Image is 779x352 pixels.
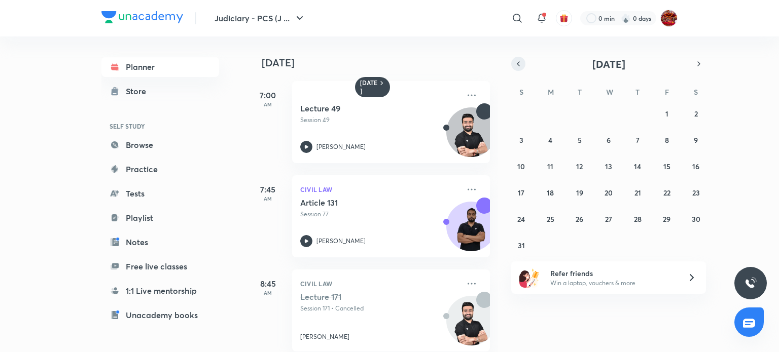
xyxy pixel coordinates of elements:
[547,214,554,224] abbr: August 25, 2025
[559,14,569,23] img: avatar
[548,87,554,97] abbr: Monday
[513,158,529,174] button: August 10, 2025
[300,183,459,195] p: Civil Law
[447,207,495,256] img: Avatar
[629,158,646,174] button: August 14, 2025
[513,184,529,201] button: August 17, 2025
[518,188,524,198] abbr: August 17, 2025
[629,132,646,148] button: August 7, 2025
[101,11,183,23] img: Company Logo
[607,135,611,145] abbr: August 6, 2025
[600,132,617,148] button: August 6, 2025
[101,281,219,301] a: 1:1 Live mentorship
[542,132,558,148] button: August 4, 2025
[519,87,523,97] abbr: Sunday
[600,211,617,227] button: August 27, 2025
[635,87,640,97] abbr: Thursday
[576,162,583,171] abbr: August 12, 2025
[519,267,540,288] img: referral
[578,135,582,145] abbr: August 5, 2025
[513,211,529,227] button: August 24, 2025
[629,184,646,201] button: August 21, 2025
[688,158,704,174] button: August 16, 2025
[605,162,612,171] abbr: August 13, 2025
[300,304,459,313] p: Session 171 • Cancelled
[606,87,613,97] abbr: Wednesday
[665,109,668,119] abbr: August 1, 2025
[126,85,152,97] div: Store
[550,279,675,288] p: Win a laptop, vouchers & more
[542,158,558,174] button: August 11, 2025
[576,214,583,224] abbr: August 26, 2025
[665,135,669,145] abbr: August 8, 2025
[660,10,678,27] img: Anu Panwar
[101,208,219,228] a: Playlist
[572,132,588,148] button: August 5, 2025
[300,292,427,302] h5: Lecture 171
[517,162,525,171] abbr: August 10, 2025
[101,305,219,325] a: Unacademy books
[300,103,427,113] h5: Lecture 49
[659,211,675,227] button: August 29, 2025
[629,211,646,227] button: August 28, 2025
[101,183,219,204] a: Tests
[247,195,288,202] p: AM
[600,184,617,201] button: August 20, 2025
[542,184,558,201] button: August 18, 2025
[663,162,670,171] abbr: August 15, 2025
[688,105,704,122] button: August 2, 2025
[447,301,495,350] img: Avatar
[688,211,704,227] button: August 30, 2025
[634,214,642,224] abbr: August 28, 2025
[247,290,288,296] p: AM
[513,132,529,148] button: August 3, 2025
[572,211,588,227] button: August 26, 2025
[548,135,552,145] abbr: August 4, 2025
[101,57,219,77] a: Planner
[621,13,631,23] img: streak
[578,87,582,97] abbr: Tuesday
[550,268,675,279] h6: Refer friends
[101,135,219,155] a: Browse
[665,87,669,97] abbr: Friday
[688,184,704,201] button: August 23, 2025
[101,11,183,26] a: Company Logo
[519,135,523,145] abbr: August 3, 2025
[101,159,219,179] a: Practice
[659,132,675,148] button: August 8, 2025
[745,277,757,289] img: ttu
[513,237,529,253] button: August 31, 2025
[605,214,612,224] abbr: August 27, 2025
[262,57,500,69] h4: [DATE]
[694,87,698,97] abbr: Saturday
[576,188,583,198] abbr: August 19, 2025
[525,57,692,71] button: [DATE]
[447,113,495,162] img: Avatar
[518,241,525,250] abbr: August 31, 2025
[659,105,675,122] button: August 1, 2025
[300,198,427,208] h5: Article 131
[663,214,670,224] abbr: August 29, 2025
[101,118,219,135] h6: SELF STUDY
[692,188,700,198] abbr: August 23, 2025
[247,278,288,290] h5: 8:45
[600,158,617,174] button: August 13, 2025
[316,237,366,246] p: [PERSON_NAME]
[247,101,288,107] p: AM
[572,184,588,201] button: August 19, 2025
[547,162,553,171] abbr: August 11, 2025
[247,89,288,101] h5: 7:00
[663,188,670,198] abbr: August 22, 2025
[634,162,641,171] abbr: August 14, 2025
[101,232,219,252] a: Notes
[547,188,554,198] abbr: August 18, 2025
[694,135,698,145] abbr: August 9, 2025
[300,210,459,219] p: Session 77
[634,188,641,198] abbr: August 21, 2025
[592,57,625,71] span: [DATE]
[659,158,675,174] button: August 15, 2025
[247,183,288,195] h5: 7:45
[300,115,459,125] p: Session 49
[517,214,525,224] abbr: August 24, 2025
[208,8,312,28] button: Judiciary - PCS (J ...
